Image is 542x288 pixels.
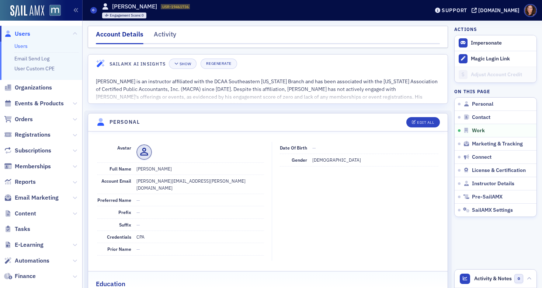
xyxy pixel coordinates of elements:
span: Prefix [118,209,131,215]
a: Memberships [4,162,51,171]
span: Content [15,210,36,218]
a: Email Marketing [4,194,59,202]
span: Avatar [117,145,131,151]
span: Events & Products [15,99,64,108]
a: Content [4,210,36,218]
a: User Custom CPE [14,65,55,72]
a: Adjust Account Credit [455,67,536,82]
span: Email Marketing [15,194,59,202]
span: — [136,222,140,228]
span: License & Certification [472,167,526,174]
span: — [136,246,140,252]
a: Reports [4,178,36,186]
span: Users [15,30,30,38]
span: — [136,209,140,215]
span: Preferred Name [97,197,131,203]
span: Activity & Notes [474,275,512,282]
h4: On this page [454,88,537,95]
span: Account Email [101,178,131,184]
a: Registrations [4,131,51,139]
a: Finance [4,272,36,280]
span: Pre-SailAMX [472,194,503,200]
img: SailAMX [49,5,61,16]
span: Date of Birth [280,145,307,151]
div: Support [442,7,467,14]
h4: Actions [454,26,477,32]
div: 0 [110,14,144,18]
span: Contact [472,114,490,121]
dd: [PERSON_NAME] [136,163,264,175]
button: Magic Login Link [455,51,536,67]
span: Connect [472,154,491,161]
div: [DOMAIN_NAME] [478,7,520,14]
dd: CPA [136,231,264,243]
span: Credentials [107,234,131,240]
a: Tasks [4,225,30,233]
span: Instructor Details [472,180,514,187]
img: SailAMX [10,5,44,17]
div: Edit All [417,120,434,124]
a: Users [4,30,30,38]
span: Suffix [119,222,131,228]
dd: [PERSON_NAME][EMAIL_ADDRESS][PERSON_NAME][DOMAIN_NAME] [136,175,264,194]
a: Orders [4,115,33,123]
span: Profile [524,4,537,17]
div: Engagement Score: 0 [102,13,147,18]
div: Show [180,62,191,66]
span: Full Name [110,166,131,172]
div: Activity [154,29,176,43]
button: Regenerate [201,59,237,69]
span: Automations [15,257,49,265]
span: — [136,197,140,203]
div: Magic Login Link [471,56,533,62]
a: Users [14,43,28,49]
button: Show [169,59,197,69]
span: Tasks [15,225,30,233]
div: Account Details [96,29,143,44]
span: 0 [514,274,524,283]
span: Engagement Score : [110,13,142,18]
span: Orders [15,115,33,123]
span: USR-19461736 [162,4,189,9]
span: — [312,145,316,151]
span: Marketing & Tracking [472,141,523,147]
div: Adjust Account Credit [471,71,533,78]
span: Work [472,127,485,134]
span: E-Learning [15,241,44,249]
span: Prior Name [107,246,131,252]
button: [DOMAIN_NAME] [472,8,522,13]
span: Registrations [15,131,51,139]
span: Personal [472,101,493,108]
a: Subscriptions [4,147,51,155]
span: Gender [292,157,307,163]
a: Email Send Log [14,55,49,62]
span: Memberships [15,162,51,171]
h4: SailAMX AI Insights [110,60,166,67]
button: Impersonate [471,40,502,46]
a: E-Learning [4,241,44,249]
span: Reports [15,178,36,186]
dd: [DEMOGRAPHIC_DATA] [312,154,438,166]
h4: Personal [110,118,140,126]
span: Organizations [15,84,52,92]
button: Edit All [406,117,439,127]
a: Automations [4,257,49,265]
a: Events & Products [4,99,64,108]
span: Finance [15,272,36,280]
span: Subscriptions [15,147,51,155]
span: SailAMX Settings [472,207,513,214]
a: View Homepage [44,5,61,17]
h1: [PERSON_NAME] [112,3,157,11]
a: Organizations [4,84,52,92]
